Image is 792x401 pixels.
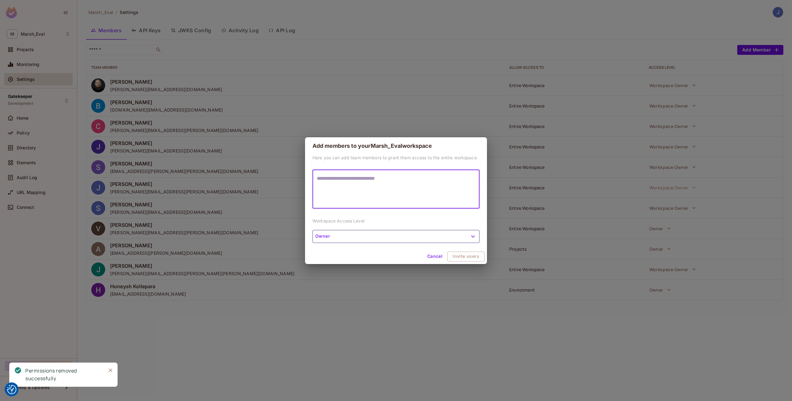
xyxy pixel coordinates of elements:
p: Here you can add team members to grant them access to the entire workspace. [312,155,480,161]
img: Revisit consent button [7,385,16,394]
h2: Add members to your Marsh_Eval workspace [305,137,487,155]
button: Consent Preferences [7,385,16,394]
div: Permissions removed successfully [25,367,101,382]
button: Invite users [447,252,484,262]
button: Cancel [425,252,445,262]
button: Owner [312,230,480,243]
button: Close [106,366,115,375]
p: Workspace Access Level [312,218,480,224]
